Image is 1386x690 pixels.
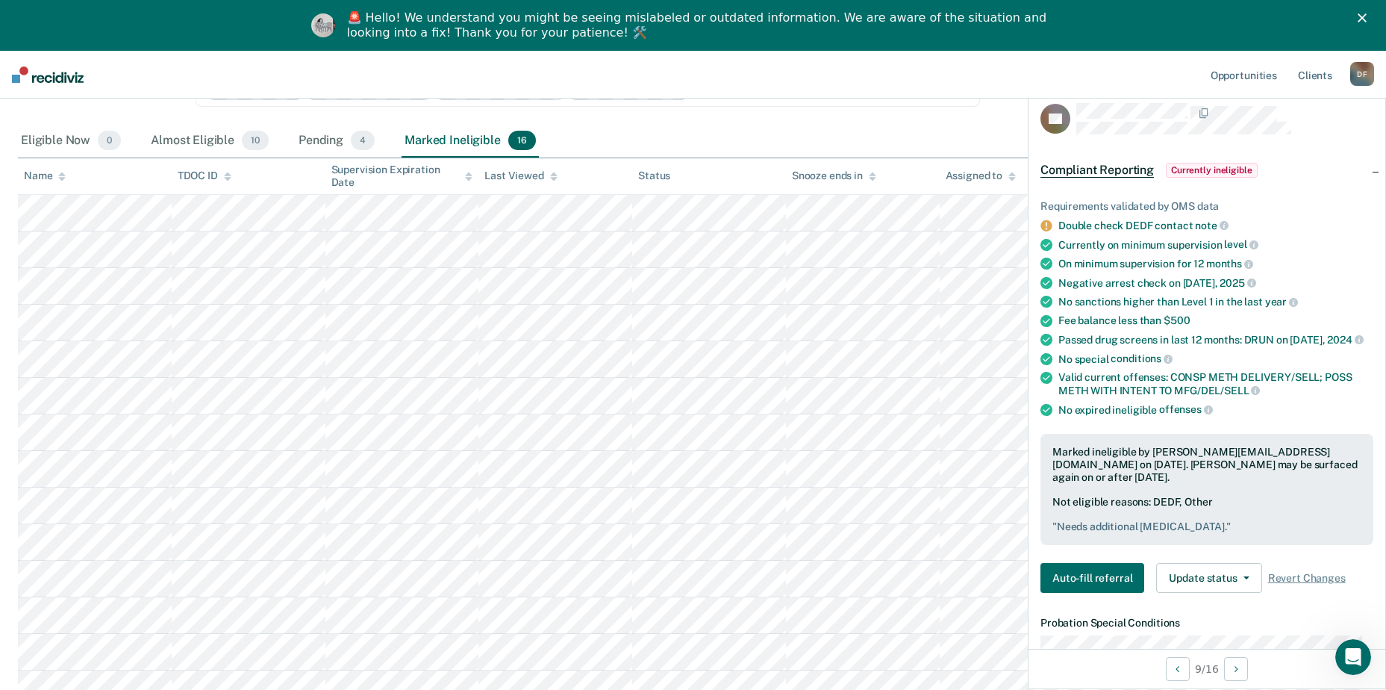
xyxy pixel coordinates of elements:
[1058,352,1373,366] div: No special
[296,125,378,158] div: Pending
[1040,163,1154,178] span: Compliant Reporting
[1058,219,1373,232] div: Double check DEDF contact note
[351,131,375,150] span: 4
[508,131,536,150] span: 16
[1224,238,1258,250] span: level
[1174,385,1260,397] span: MFG/DEL/SELL
[1028,146,1385,194] div: Compliant ReportingCurrently ineligible
[1052,496,1361,533] div: Not eligible reasons: DEDF, Other
[1335,639,1371,675] iframe: Intercom live chat
[1350,62,1374,86] div: D F
[1058,257,1373,270] div: On minimum supervision for 12
[98,131,121,150] span: 0
[178,170,231,182] div: TDOC ID
[1224,657,1248,681] button: Next Opportunity
[1295,51,1335,99] a: Clients
[347,10,1052,40] div: 🚨 Hello! We understand you might be seeing mislabeled or outdated information. We are aware of th...
[1058,403,1373,417] div: No expired ineligible
[1058,295,1373,308] div: No sanctions higher than Level 1 in the last
[1052,446,1361,483] div: Marked ineligible by [PERSON_NAME][EMAIL_ADDRESS][DOMAIN_NAME] on [DATE]. [PERSON_NAME] may be su...
[484,170,557,182] div: Last Viewed
[311,13,335,37] img: Profile image for Kim
[1156,563,1261,593] button: Update status
[1058,314,1373,327] div: Fee balance less than
[1040,200,1373,213] div: Requirements validated by OMS data
[1265,296,1298,308] span: year
[1358,13,1373,22] div: Close
[18,125,124,158] div: Eligible Now
[638,170,670,182] div: Status
[1166,657,1190,681] button: Previous Opportunity
[1166,163,1258,178] span: Currently ineligible
[1327,334,1363,346] span: 2024
[242,131,269,150] span: 10
[24,170,66,182] div: Name
[1040,617,1373,630] dt: Probation Special Conditions
[1268,572,1346,585] span: Revert Changes
[331,164,473,189] div: Supervision Expiration Date
[12,66,84,83] img: Recidiviz
[792,170,876,182] div: Snooze ends in
[1058,276,1373,290] div: Negative arrest check on [DATE],
[1206,258,1253,270] span: months
[1111,352,1172,364] span: conditions
[946,170,1016,182] div: Assigned to
[402,125,538,158] div: Marked Ineligible
[1040,563,1150,593] a: Navigate to form link
[148,125,272,158] div: Almost Eligible
[1159,403,1213,415] span: offenses
[1028,649,1385,689] div: 9 / 16
[1052,520,1361,533] pre: " Needs additional [MEDICAL_DATA]. "
[1058,238,1373,252] div: Currently on minimum supervision
[1164,314,1190,326] span: $500
[1220,277,1255,289] span: 2025
[1040,563,1144,593] button: Auto-fill referral
[1208,51,1280,99] a: Opportunities
[1058,333,1373,346] div: Passed drug screens in last 12 months: DRUN on [DATE],
[1058,371,1373,397] div: Valid current offenses: CONSP METH DELIVERY/SELL; POSS METH WITH INTENT TO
